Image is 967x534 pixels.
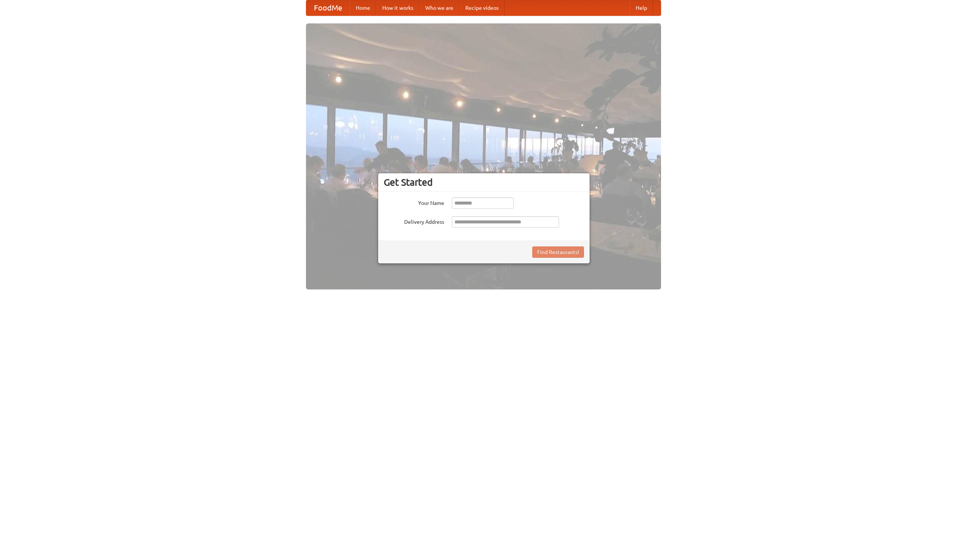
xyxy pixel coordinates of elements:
label: Your Name [384,197,444,207]
a: FoodMe [306,0,350,15]
a: Home [350,0,376,15]
button: Find Restaurants! [532,246,584,258]
a: How it works [376,0,419,15]
label: Delivery Address [384,216,444,226]
a: Help [630,0,653,15]
a: Who we are [419,0,459,15]
h3: Get Started [384,177,584,188]
a: Recipe videos [459,0,505,15]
